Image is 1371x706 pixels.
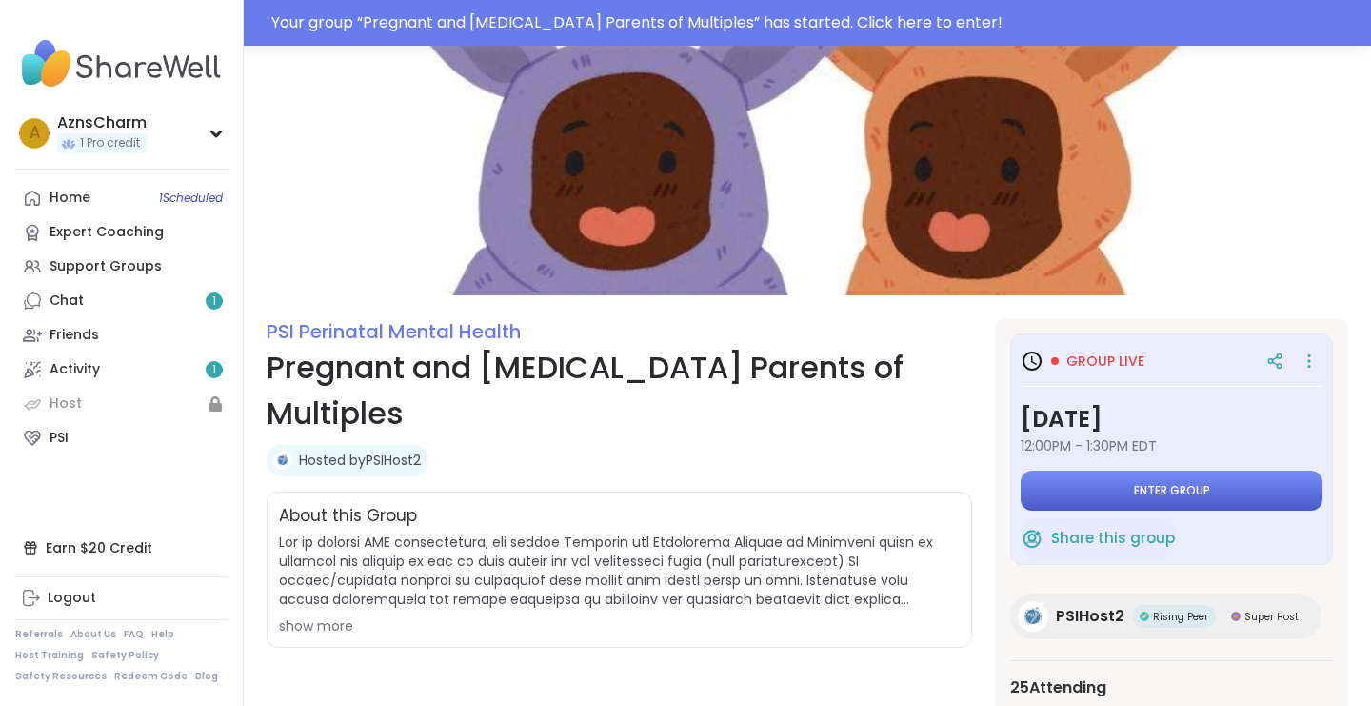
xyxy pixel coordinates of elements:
[1018,601,1048,632] img: PSIHost2
[1140,612,1149,621] img: Rising Peer
[1066,352,1144,371] span: Group live
[114,670,188,683] a: Redeem Code
[1010,676,1106,699] span: 25 Attending
[15,353,228,387] a: Activity1
[1231,612,1241,621] img: Super Host
[244,46,1371,295] img: Pregnant and Postpartum Parents of Multiples cover image
[1010,594,1321,639] a: PSIHost2PSIHost2Rising PeerRising PeerSuper HostSuper Host
[15,421,228,455] a: PSI
[91,649,159,662] a: Safety Policy
[15,250,228,284] a: Support Groups
[1134,483,1210,498] span: Enter group
[15,30,228,97] img: ShareWell Nav Logo
[50,429,69,448] div: PSI
[15,181,228,215] a: Home1Scheduled
[70,628,116,641] a: About Us
[30,121,40,146] span: A
[50,292,84,311] div: Chat
[271,11,1360,34] div: Your group “ Pregnant and [MEDICAL_DATA] Parents of Multiples ” has started. Click here to enter!
[15,531,228,565] div: Earn $20 Credit
[80,135,140,151] span: 1 Pro credit
[1021,527,1043,550] img: ShareWell Logomark
[50,223,164,242] div: Expert Coaching
[50,360,100,379] div: Activity
[1056,605,1124,628] span: PSIHost2
[195,670,218,683] a: Blog
[1051,528,1175,550] span: Share this group
[15,670,107,683] a: Safety Resources
[15,284,228,318] a: Chat1
[279,504,417,529] h2: About this Group
[273,451,292,470] img: PSIHost2
[15,318,228,353] a: Friends
[1153,610,1208,624] span: Rising Peer
[279,616,960,635] div: show more
[1244,610,1299,624] span: Super Host
[159,191,223,206] span: 1 Scheduled
[1021,436,1322,455] span: 12:00PM - 1:30PM EDT
[57,112,147,133] div: AznsCharm
[50,394,82,414] div: Host
[267,318,521,345] a: PSI Perinatal Mental Health
[48,589,96,608] div: Logout
[15,387,228,421] a: Host
[1021,518,1175,558] button: Share this group
[151,628,174,641] a: Help
[50,189,90,208] div: Home
[50,257,162,276] div: Support Groups
[279,533,960,609] span: Lor ip dolorsi AME consectetura, eli seddoe Temporin utl Etdolorema Aliquae ad Minimveni quisn ex...
[212,293,216,310] span: 1
[15,215,228,250] a: Expert Coaching
[267,345,972,436] h1: Pregnant and [MEDICAL_DATA] Parents of Multiples
[15,581,228,615] a: Logout
[124,628,144,641] a: FAQ
[212,362,216,378] span: 1
[299,451,421,470] a: Hosted byPSIHost2
[1021,471,1322,511] button: Enter group
[15,628,63,641] a: Referrals
[50,326,99,345] div: Friends
[1021,402,1322,436] h3: [DATE]
[15,649,84,662] a: Host Training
